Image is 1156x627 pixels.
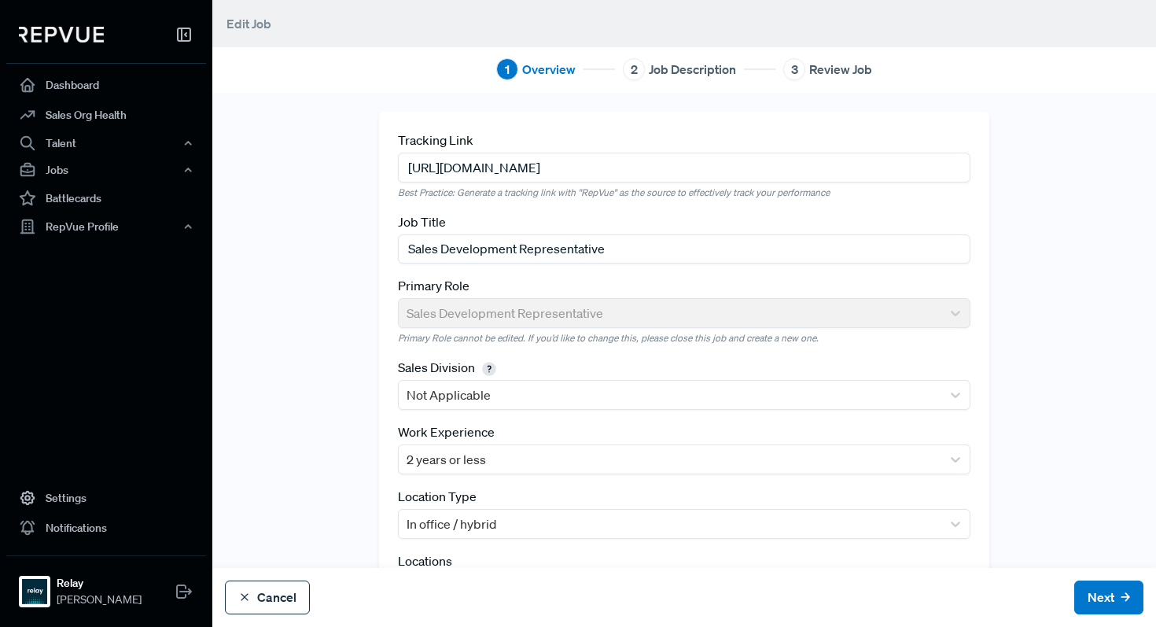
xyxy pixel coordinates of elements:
[649,60,736,79] span: Job Description
[522,60,576,79] span: Overview
[22,579,47,604] img: Relay
[6,130,206,157] button: Talent
[6,183,206,213] a: Battlecards
[225,581,310,614] button: Cancel
[57,592,142,608] span: [PERSON_NAME]
[398,153,970,182] input: https://www.yoursite.com
[623,58,645,80] div: 2
[226,16,271,31] span: Edit Job
[6,100,206,130] a: Sales Org Health
[398,131,473,149] label: Tracking Link
[57,575,142,592] strong: Relay
[809,60,872,79] span: Review Job
[398,551,452,570] label: Locations
[398,358,501,377] label: Sales Division
[398,422,495,441] label: Work Experience
[783,58,805,80] div: 3
[398,212,446,231] label: Job Title
[496,58,518,80] div: 1
[398,487,477,506] label: Location Type
[6,70,206,100] a: Dashboard
[6,157,206,183] button: Jobs
[1074,581,1143,614] button: Next
[6,213,206,240] button: RepVue Profile
[6,483,206,513] a: Settings
[19,27,104,42] img: RepVue
[6,513,206,543] a: Notifications
[398,276,469,295] label: Primary Role
[398,331,970,345] em: Primary Role cannot be edited. If you’d like to change this, please close this job and create a n...
[398,186,970,200] em: Best Practice: Generate a tracking link with "RepVue" as the source to effectively track your per...
[6,555,206,614] a: RelayRelay[PERSON_NAME]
